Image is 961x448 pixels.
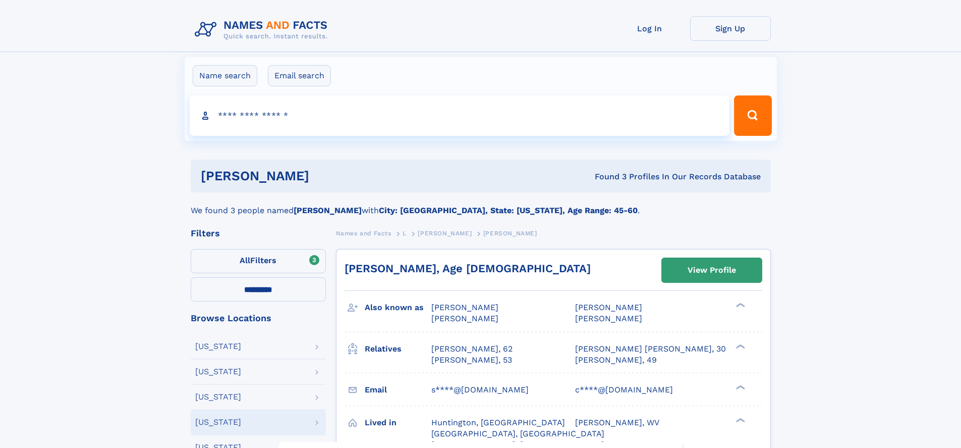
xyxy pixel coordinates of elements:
[191,16,336,43] img: Logo Names and Facts
[379,206,638,215] b: City: [GEOGRAPHIC_DATA], State: [US_STATE], Age Range: 45-60
[733,417,746,423] div: ❯
[575,418,659,427] span: [PERSON_NAME], WV
[365,299,431,316] h3: Also known as
[431,355,512,366] a: [PERSON_NAME], 53
[662,258,762,282] a: View Profile
[418,227,472,239] a: [PERSON_NAME]
[365,340,431,358] h3: Relatives
[575,303,642,312] span: [PERSON_NAME]
[431,429,604,438] span: [GEOGRAPHIC_DATA], [GEOGRAPHIC_DATA]
[403,227,407,239] a: L
[268,65,331,86] label: Email search
[690,16,771,41] a: Sign Up
[688,259,736,282] div: View Profile
[191,249,326,273] label: Filters
[345,262,591,275] a: [PERSON_NAME], Age [DEMOGRAPHIC_DATA]
[365,381,431,399] h3: Email
[609,16,690,41] a: Log In
[190,95,730,136] input: search input
[418,230,472,237] span: [PERSON_NAME]
[336,227,391,239] a: Names and Facts
[733,343,746,350] div: ❯
[294,206,362,215] b: [PERSON_NAME]
[195,342,241,351] div: [US_STATE]
[431,314,498,323] span: [PERSON_NAME]
[193,65,257,86] label: Name search
[575,343,726,355] a: [PERSON_NAME] [PERSON_NAME], 30
[575,355,657,366] a: [PERSON_NAME], 49
[201,170,452,182] h1: [PERSON_NAME]
[195,368,241,376] div: [US_STATE]
[575,314,642,323] span: [PERSON_NAME]
[240,256,250,265] span: All
[483,230,537,237] span: [PERSON_NAME]
[452,171,761,182] div: Found 3 Profiles In Our Records Database
[195,393,241,401] div: [US_STATE]
[733,302,746,309] div: ❯
[431,343,513,355] a: [PERSON_NAME], 62
[403,230,407,237] span: L
[431,418,565,427] span: Huntington, [GEOGRAPHIC_DATA]
[191,314,326,323] div: Browse Locations
[733,384,746,390] div: ❯
[191,192,771,217] div: We found 3 people named with .
[195,418,241,426] div: [US_STATE]
[734,95,771,136] button: Search Button
[431,303,498,312] span: [PERSON_NAME]
[365,414,431,431] h3: Lived in
[191,229,326,238] div: Filters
